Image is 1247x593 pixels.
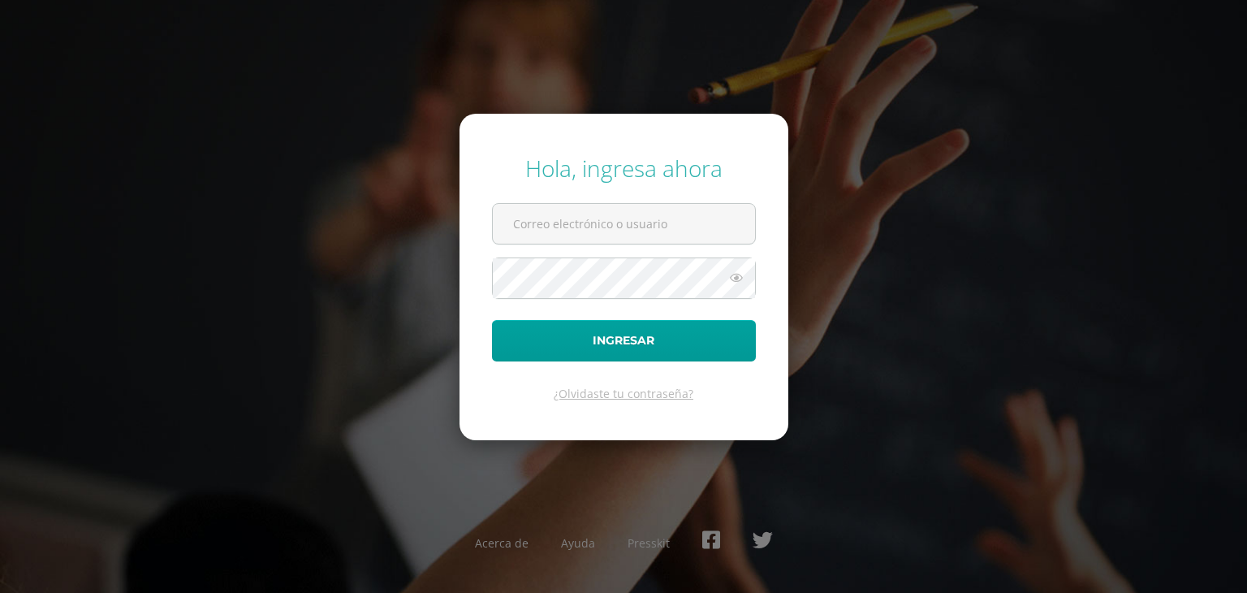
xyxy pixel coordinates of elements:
a: Ayuda [561,535,595,551]
a: Presskit [628,535,670,551]
input: Correo electrónico o usuario [493,204,755,244]
div: Hola, ingresa ahora [492,153,756,184]
a: ¿Olvidaste tu contraseña? [554,386,693,401]
a: Acerca de [475,535,529,551]
button: Ingresar [492,320,756,361]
